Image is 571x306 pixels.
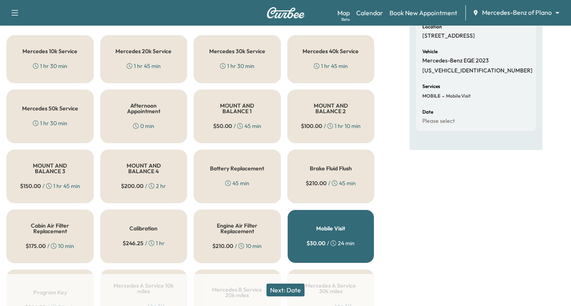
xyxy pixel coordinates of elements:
p: Mercedes-Benz EQE 2023 [422,57,489,64]
span: $ 150.00 [20,182,41,190]
span: $ 50.00 [213,122,232,130]
div: / 10 min [212,242,262,250]
p: Please select [422,118,455,125]
div: / 45 min [306,179,356,187]
h5: Engine Air Filter Replacement [207,223,268,234]
h5: Mobile Visit [316,226,345,231]
div: 1 hr 45 min [314,62,348,70]
div: 1 hr 45 min [127,62,161,70]
h6: Vehicle [422,49,438,54]
h5: Calibration [129,226,157,231]
span: $ 175.00 [26,242,46,250]
a: MapBeta [337,8,350,18]
span: Mobile Visit [444,93,471,99]
span: $ 246.25 [123,239,143,247]
p: [STREET_ADDRESS] [422,32,475,40]
a: Calendar [356,8,383,18]
div: / 2 hr [121,182,166,190]
h5: Battery Replacement [210,166,264,171]
h5: Mercedes 30k Service [209,48,265,54]
p: [US_VEHICLE_IDENTIFICATION_NUMBER] [422,67,533,74]
div: / 1 hr 45 min [20,182,80,190]
h5: Mercedes 50k Service [22,106,78,111]
div: 1 hr 30 min [220,62,254,70]
h5: Mercedes 40k Service [303,48,359,54]
div: / 45 min [213,122,261,130]
h5: MOUNT AND BALANCE 2 [301,103,361,114]
div: / 1 hr [123,239,165,247]
h5: Afternoon Appointment [113,103,174,114]
span: $ 100.00 [301,122,322,130]
div: 1 hr 30 min [33,119,67,127]
div: 45 min [225,179,249,187]
h6: Services [422,84,440,89]
div: Beta [341,16,350,22]
span: $ 30.00 [307,239,325,247]
span: - [440,92,444,100]
a: Book New Appointment [389,8,457,18]
div: 1 hr 30 min [33,62,67,70]
h5: Brake Fluid Flush [310,166,352,171]
div: / 24 min [307,239,355,247]
h5: Mercedes 10k Service [22,48,77,54]
h5: MOUNT AND BALANCE 1 [207,103,268,114]
span: $ 210.00 [306,179,327,187]
h6: Location [422,24,442,29]
div: 0 min [133,122,154,130]
h5: MOUNT AND BALANCE 4 [113,163,174,174]
span: $ 210.00 [212,242,233,250]
h5: Mercedes 20k Service [115,48,172,54]
span: MOBILE [422,93,440,99]
span: $ 200.00 [121,182,143,190]
div: / 10 min [26,242,74,250]
h6: Date [422,110,433,114]
button: Next: Date [266,284,305,296]
div: / 1 hr 10 min [301,122,361,130]
span: Mercedes-Benz of Plano [482,8,552,17]
h5: Cabin Air Filter Replacement [20,223,81,234]
img: Curbee Logo [266,7,305,18]
h5: MOUNT AND BALANCE 3 [20,163,81,174]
